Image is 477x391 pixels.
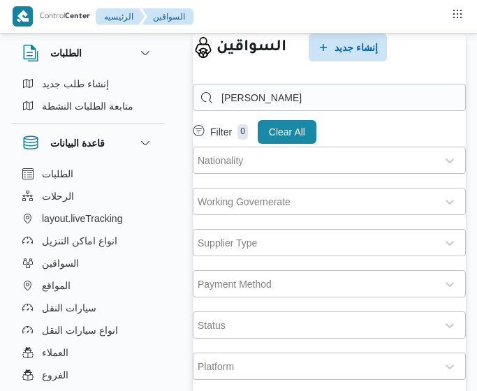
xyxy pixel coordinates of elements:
img: X8yXhbKr1z7QwAAAABJRU5ErkJggg== [13,6,33,27]
button: الطلبات [17,163,159,185]
div: Platform [198,361,234,372]
button: العملاء [17,341,159,364]
input: Search... [193,84,466,111]
div: Supplier Type [198,237,257,249]
div: Working Governerate [198,196,291,207]
button: الطلبات [22,45,154,61]
span: الفروع [42,367,68,383]
div: Status [198,320,226,331]
button: قاعدة البيانات [22,135,154,152]
button: السواقين [17,252,159,274]
span: متابعة الطلبات النشطة [42,98,133,115]
span: انواع اماكن التنزيل [42,233,117,249]
span: سيارات النقل [42,300,96,316]
button: Clear All [258,120,316,144]
button: الرئيسيه [96,8,145,25]
span: العملاء [42,344,68,361]
span: إنشاء جديد [335,39,378,56]
button: السواقين [142,8,193,25]
h3: قاعدة البيانات [50,135,105,152]
p: Filter [210,126,232,138]
button: الفروع [17,364,159,386]
h3: الطلبات [50,45,82,61]
p: 0 [237,124,248,140]
span: المواقع [42,277,71,294]
div: الطلبات [11,73,165,123]
button: إنشاء جديد [309,34,387,61]
span: layout.liveTracking [42,210,122,227]
button: متابعة الطلبات النشطة [17,95,159,117]
button: انواع سيارات النقل [17,319,159,341]
div: Nationality [198,155,243,166]
span: إنشاء طلب جديد [42,75,109,92]
button: سيارات النقل [17,297,159,319]
span: الرحلات [42,188,74,205]
button: layout.liveTracking [17,207,159,230]
span: السواقين [42,255,79,272]
div: Payment Method [198,279,272,290]
h2: السواقين [217,36,286,60]
b: Center [65,13,90,21]
button: إنشاء طلب جديد [17,73,159,95]
button: الرحلات [17,185,159,207]
span: انواع سيارات النقل [42,322,118,339]
button: انواع اماكن التنزيل [17,230,159,252]
button: المواقع [17,274,159,297]
span: الطلبات [42,165,73,182]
